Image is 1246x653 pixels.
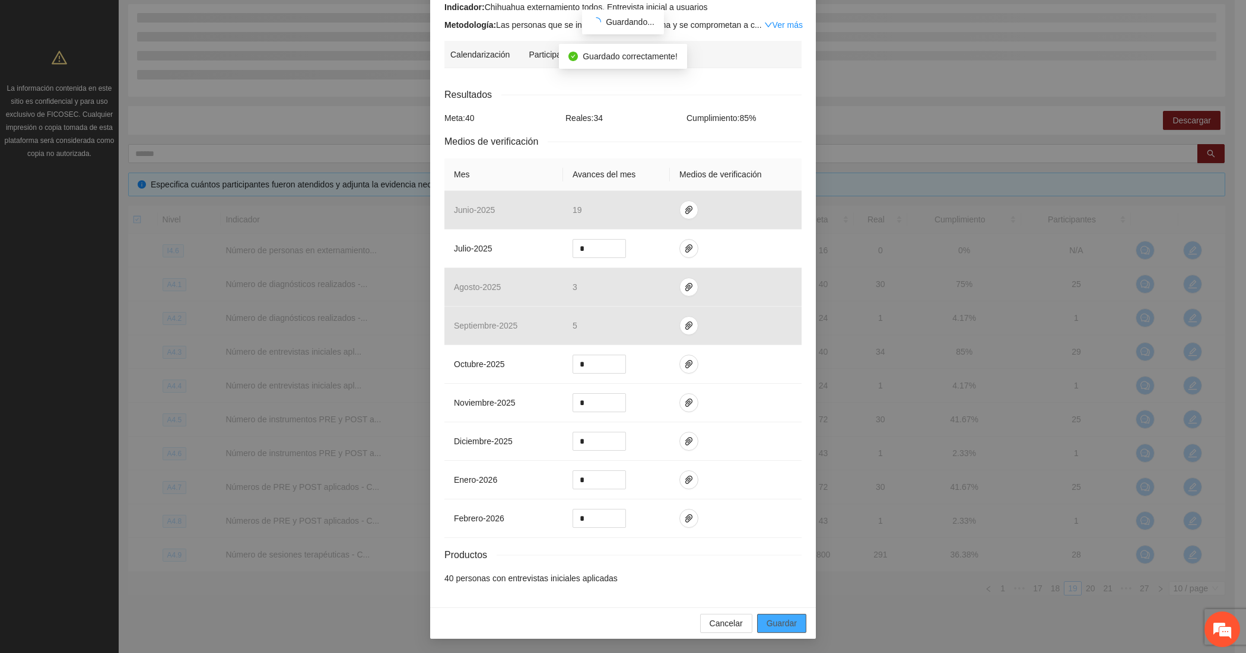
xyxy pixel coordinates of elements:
[764,20,803,30] a: Expand
[679,393,698,412] button: paper-clip
[454,514,504,523] span: febrero - 2026
[680,398,698,407] span: paper-clip
[680,437,698,446] span: paper-clip
[680,514,698,523] span: paper-clip
[444,158,563,191] th: Mes
[565,113,603,123] span: Reales: 34
[590,15,603,28] span: loading
[710,617,743,630] span: Cancelar
[679,509,698,528] button: paper-clip
[454,359,505,369] span: octubre - 2025
[454,398,516,407] span: noviembre - 2025
[767,617,797,630] span: Guardar
[606,17,654,27] span: Guardando...
[680,321,698,330] span: paper-clip
[679,278,698,297] button: paper-clip
[700,614,752,633] button: Cancelar
[444,547,497,562] span: Productos
[679,470,698,489] button: paper-clip
[764,21,773,29] span: down
[680,475,698,485] span: paper-clip
[454,437,513,446] span: diciembre - 2025
[441,112,562,125] div: Meta: 40
[444,2,485,12] strong: Indicador:
[454,475,497,485] span: enero - 2026
[454,205,495,215] span: junio - 2025
[563,158,670,191] th: Avances del mes
[680,359,698,369] span: paper-clip
[573,282,577,292] span: 3
[573,205,582,215] span: 19
[573,321,577,330] span: 5
[444,87,501,102] span: Resultados
[177,365,215,381] em: Enviar
[23,158,209,278] span: Estamos sin conexión. Déjenos un mensaje.
[454,282,501,292] span: agosto - 2025
[444,1,802,14] div: Chihuahua externamiento todos. Entrevista inicial a usuarios
[444,134,548,149] span: Medios de verificación
[679,316,698,335] button: paper-clip
[6,324,226,365] textarea: Escriba su mensaje aquí y haga clic en “Enviar”
[454,244,492,253] span: julio - 2025
[680,205,698,215] span: paper-clip
[680,282,698,292] span: paper-clip
[757,614,806,633] button: Guardar
[529,48,577,61] div: Participantes
[755,20,762,30] span: ...
[679,200,698,219] button: paper-clip
[684,112,805,125] div: Cumplimiento: 85 %
[679,432,698,451] button: paper-clip
[62,60,199,76] div: Dejar un mensaje
[680,244,698,253] span: paper-clip
[454,321,517,330] span: septiembre - 2025
[679,239,698,258] button: paper-clip
[195,6,223,34] div: Minimizar ventana de chat en vivo
[568,52,578,61] span: check-circle
[444,20,496,30] strong: Metodología:
[583,52,678,61] span: Guardado correctamente!
[444,18,802,31] div: Las personas que se interesen por el programa y se comprometan a c
[679,355,698,374] button: paper-clip
[450,48,510,61] div: Calendarización
[670,158,802,191] th: Medios de verificación
[444,572,802,585] li: 40 personas con entrevistas iniciales aplicadas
